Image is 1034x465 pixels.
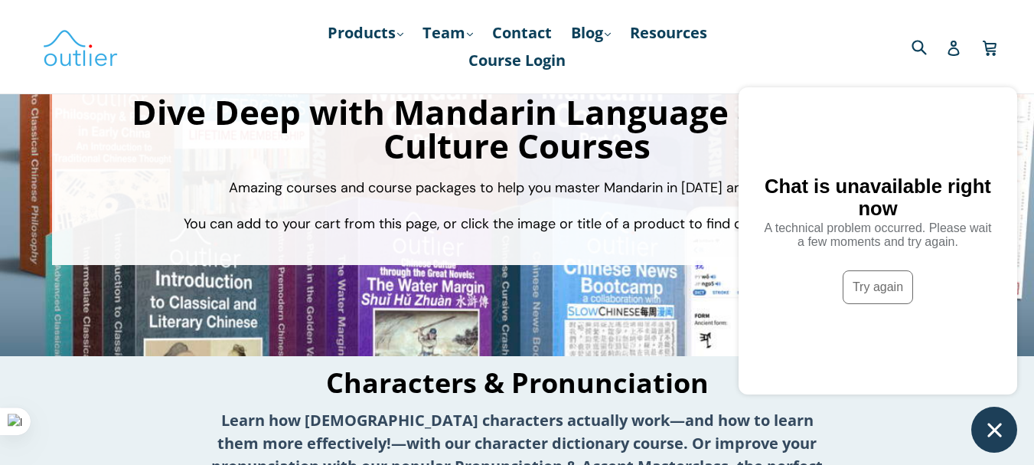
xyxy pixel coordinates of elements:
a: Course Login [461,47,573,74]
inbox-online-store-chat: Shopify online store chat [734,87,1022,453]
input: Search [908,31,950,62]
a: Blog [563,19,618,47]
a: Resources [622,19,715,47]
img: Outlier Linguistics [42,25,119,69]
a: Contact [484,19,559,47]
h1: Dive Deep with Mandarin Language & Chinese Culture Courses [67,95,967,162]
span: Amazing courses and course packages to help you master Mandarin in [DATE] and beyond! [229,178,805,197]
a: Products [320,19,411,47]
span: You can add to your cart from this page, or click the image or title of a product to find out mor... [184,214,850,233]
a: Team [415,19,481,47]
